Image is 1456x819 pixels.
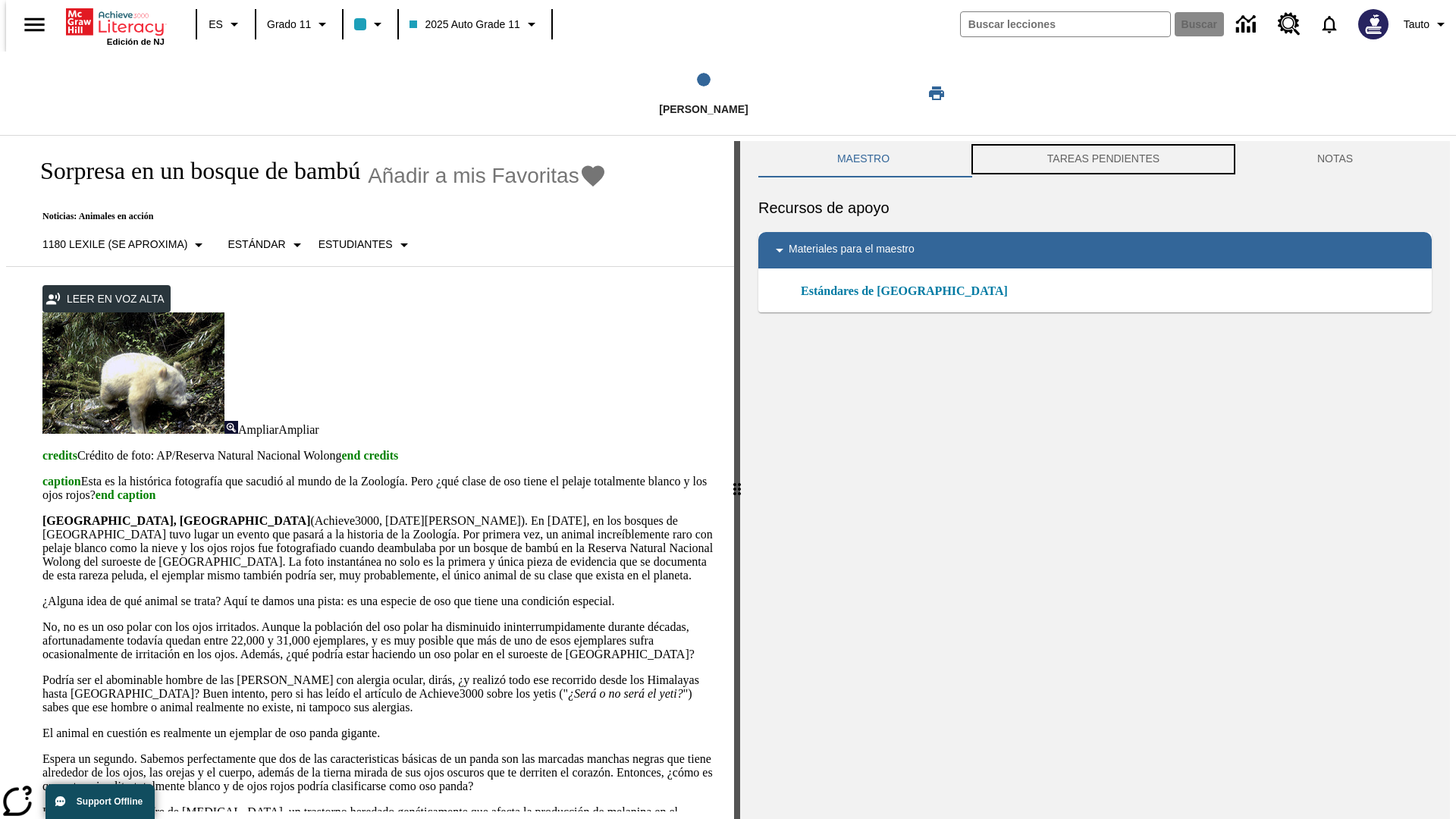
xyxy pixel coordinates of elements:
[42,449,77,462] span: credits
[801,282,1017,300] a: Estándares de [GEOGRAPHIC_DATA]
[1404,17,1429,33] span: Tauto
[1227,4,1269,45] a: Centro de información
[224,421,238,434] img: Ampliar
[968,141,1238,177] button: TAREAS PENDIENTES
[507,52,900,135] button: Lee step 1 of 1
[278,423,318,436] span: Ampliar
[42,673,716,714] p: Podría ser el abominable hombre de las [PERSON_NAME] con alergia ocular, dirás, ¿y realizó todo e...
[42,620,716,661] p: No, no es un oso polar con los ojos irritados. Aunque la población del oso polar ha disminuido in...
[12,2,57,47] button: Abrir el menú lateral
[312,231,419,259] button: Seleccionar estudiante
[6,141,734,811] div: reading
[568,687,683,700] em: ¿Será o no será el yeti?
[24,211,607,222] p: Noticias: Animales en acción
[740,141,1450,819] div: activity
[42,595,716,608] p: ¿Alguna idea de qué animal se trata? Aquí te damos una pista: es una especie de oso que tiene una...
[42,449,716,463] p: Crédito de foto: AP/Reserva Natural Nacional Wolong
[1398,11,1456,38] button: Perfil/Configuración
[42,514,716,582] p: (Achieve3000, [DATE][PERSON_NAME]). En [DATE], en los bosques de [GEOGRAPHIC_DATA] tuvo lugar un ...
[42,726,716,740] p: El animal en cuestión es realmente un ejemplar de oso panda gigante.
[66,5,165,46] div: Portada
[758,232,1432,268] div: Materiales para el maestro
[1349,5,1398,44] button: Escoja un nuevo avatar
[42,475,81,488] span: caption
[42,237,187,253] p: 1180 Lexile (Se aproxima)
[341,449,398,462] span: end credits
[1269,4,1310,45] a: Centro de recursos, Se abrirá en una pestaña nueva.
[238,423,278,436] span: Ampliar
[42,312,224,434] img: los pandas albinos en China a veces son confundidos con osos polares
[758,141,968,177] button: Maestro
[348,11,393,38] button: El color de la clase es azul claro. Cambiar el color de la clase.
[409,17,519,33] span: 2025 Auto Grade 11
[1358,9,1389,39] img: Avatar
[42,285,171,313] button: Leer en voz alta
[961,12,1170,36] input: Buscar campo
[1238,141,1432,177] button: NOTAS
[1310,5,1349,44] a: Notificaciones
[202,11,250,38] button: Lenguaje: ES, Selecciona un idioma
[96,488,156,501] span: end caption
[368,164,579,188] span: Añadir a mis Favoritas
[659,103,748,115] span: [PERSON_NAME]
[24,157,360,185] h1: Sorpresa en un bosque de bambú
[42,514,310,527] strong: [GEOGRAPHIC_DATA], [GEOGRAPHIC_DATA]
[42,475,716,502] p: Esta es la histórica fotografía que sacudió al mundo de la Zoología. Pero ¿qué clase de oso tiene...
[912,80,961,107] button: Imprimir
[36,231,214,259] button: Seleccione Lexile, 1180 Lexile (Se aproxima)
[45,784,155,819] button: Support Offline
[758,196,1432,220] h6: Recursos de apoyo
[261,11,337,38] button: Grado: Grado 11, Elige un grado
[221,231,312,259] button: Tipo de apoyo, Estándar
[77,796,143,807] span: Support Offline
[227,237,285,253] p: Estándar
[403,11,546,38] button: Clase: 2025 Auto Grade 11, Selecciona una clase
[209,17,223,33] span: ES
[368,162,607,189] button: Añadir a mis Favoritas - Sorpresa en un bosque de bambú
[42,752,716,793] p: Espera un segundo. Sabemos perfectamente que dos de las caracteristicas básicas de un panda son l...
[734,141,740,819] div: Pulsa la tecla de intro o la barra espaciadora y luego presiona las flechas de derecha e izquierd...
[267,17,311,33] span: Grado 11
[789,241,915,259] p: Materiales para el maestro
[107,37,165,46] span: Edición de NJ
[758,141,1432,177] div: Instructional Panel Tabs
[318,237,393,253] p: Estudiantes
